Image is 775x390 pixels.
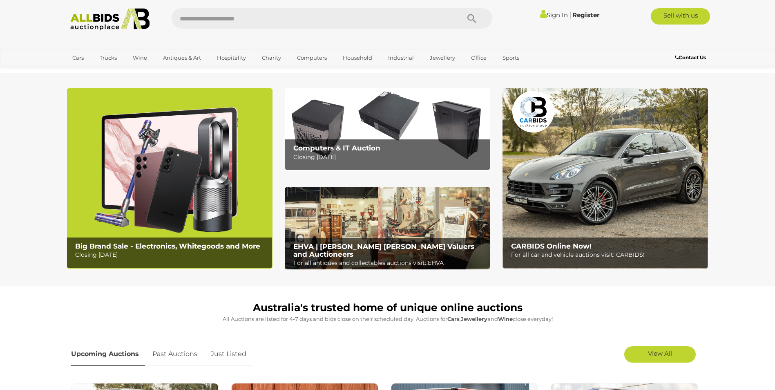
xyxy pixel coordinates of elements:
[461,316,487,322] strong: Jewellery
[71,342,145,366] a: Upcoming Auctions
[158,51,206,65] a: Antiques & Art
[146,342,203,366] a: Past Auctions
[511,250,704,260] p: For all car and vehicle auctions visit: CARBIDS!
[67,88,272,269] a: Big Brand Sale - Electronics, Whitegoods and More Big Brand Sale - Electronics, Whitegoods and Mo...
[424,51,460,65] a: Jewellery
[75,242,260,250] b: Big Brand Sale - Electronics, Whitegoods and More
[503,88,708,269] a: CARBIDS Online Now! CARBIDS Online Now! For all car and vehicle auctions visit: CARBIDS!
[498,316,513,322] strong: Wine
[572,11,599,19] a: Register
[447,316,460,322] strong: Cars
[205,342,252,366] a: Just Listed
[285,88,490,170] a: Computers & IT Auction Computers & IT Auction Closing [DATE]
[71,302,704,314] h1: Australia's trusted home of unique online auctions
[257,51,286,65] a: Charity
[71,314,704,324] p: All Auctions are listed for 4-7 days and bids close on their scheduled day. Auctions for , and cl...
[67,88,272,269] img: Big Brand Sale - Electronics, Whitegoods and More
[466,51,492,65] a: Office
[94,51,122,65] a: Trucks
[675,54,706,61] b: Contact Us
[285,88,490,170] img: Computers & IT Auction
[127,51,152,65] a: Wine
[285,187,490,270] a: EHVA | Evans Hastings Valuers and Auctioneers EHVA | [PERSON_NAME] [PERSON_NAME] Valuers and Auct...
[503,88,708,269] img: CARBIDS Online Now!
[675,53,708,62] a: Contact Us
[451,8,492,29] button: Search
[293,258,486,268] p: For all antiques and collectables auctions visit: EHVA
[67,51,89,65] a: Cars
[624,346,696,363] a: View All
[293,144,380,152] b: Computers & IT Auction
[285,187,490,270] img: EHVA | Evans Hastings Valuers and Auctioneers
[67,65,136,78] a: [GEOGRAPHIC_DATA]
[337,51,377,65] a: Household
[75,250,268,260] p: Closing [DATE]
[540,11,568,19] a: Sign In
[293,152,486,162] p: Closing [DATE]
[651,8,710,25] a: Sell with us
[383,51,419,65] a: Industrial
[292,51,332,65] a: Computers
[569,10,571,19] span: |
[497,51,525,65] a: Sports
[648,350,672,357] span: View All
[212,51,251,65] a: Hospitality
[511,242,592,250] b: CARBIDS Online Now!
[293,242,474,258] b: EHVA | [PERSON_NAME] [PERSON_NAME] Valuers and Auctioneers
[66,8,154,31] img: Allbids.com.au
